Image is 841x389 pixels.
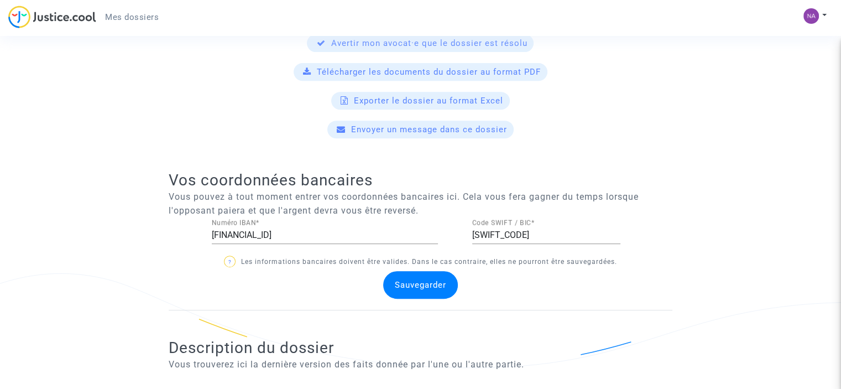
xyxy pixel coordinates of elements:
span: Envoyer un message dans ce dossier [351,125,507,134]
img: c6db1339746422a9fbb4ffeb0c8c8ce6 [803,8,819,24]
h2: Description du dossier [169,338,672,357]
p: Vous trouverez ici la dernière version des faits donnée par l'une ou l'autre partie. [169,357,672,371]
span: Avertir mon avocat·e que le dossier est résolu [331,38,527,48]
h2: Vos coordonnées bancaires [169,170,672,190]
p: Vous pouvez à tout moment entrer vos coordonnées bancaires ici. Cela vous fera gagner du temps lo... [169,190,672,217]
p: Les informations bancaires doivent être valides. Dans le cas contraire, elles ne pourront être sa... [169,255,672,269]
a: Mes dossiers [96,9,168,25]
span: Télécharger les documents du dossier au format PDF [317,67,541,77]
span: ? [228,259,231,265]
img: jc-logo.svg [8,6,96,28]
span: Exporter le dossier au format Excel [354,96,503,106]
span: Mes dossiers [105,12,159,22]
span: Sauvegarder [395,280,446,290]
